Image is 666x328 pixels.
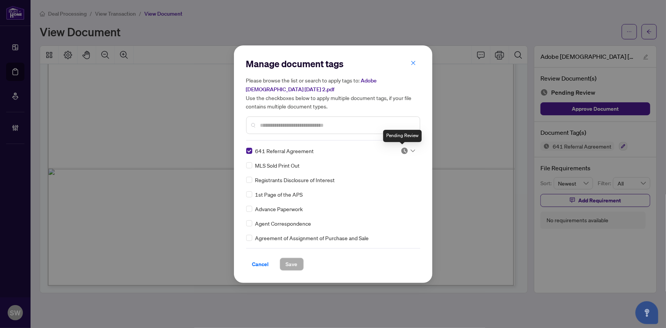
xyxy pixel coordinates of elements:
span: Cancel [252,258,269,270]
img: status [401,147,408,155]
span: MLS Sold Print Out [255,161,300,170]
div: Pending Review [383,130,422,142]
span: Pending Review [401,147,415,155]
span: Agent Correspondence [255,219,311,228]
span: 1st Page of the APS [255,190,303,199]
span: Registrants Disclosure of Interest [255,176,335,184]
span: Advance Paperwork [255,205,303,213]
span: close [411,60,416,66]
h2: Manage document tags [246,58,420,70]
button: Open asap [635,301,658,324]
h5: Please browse the list or search to apply tags to: Use the checkboxes below to apply multiple doc... [246,76,420,110]
button: Save [280,258,304,271]
span: Adobe [DEMOGRAPHIC_DATA] [DATE] 2.pdf [246,77,377,93]
span: Agreement of Assignment of Purchase and Sale [255,234,369,242]
button: Cancel [246,258,275,271]
span: 641 Referral Agreement [255,147,314,155]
